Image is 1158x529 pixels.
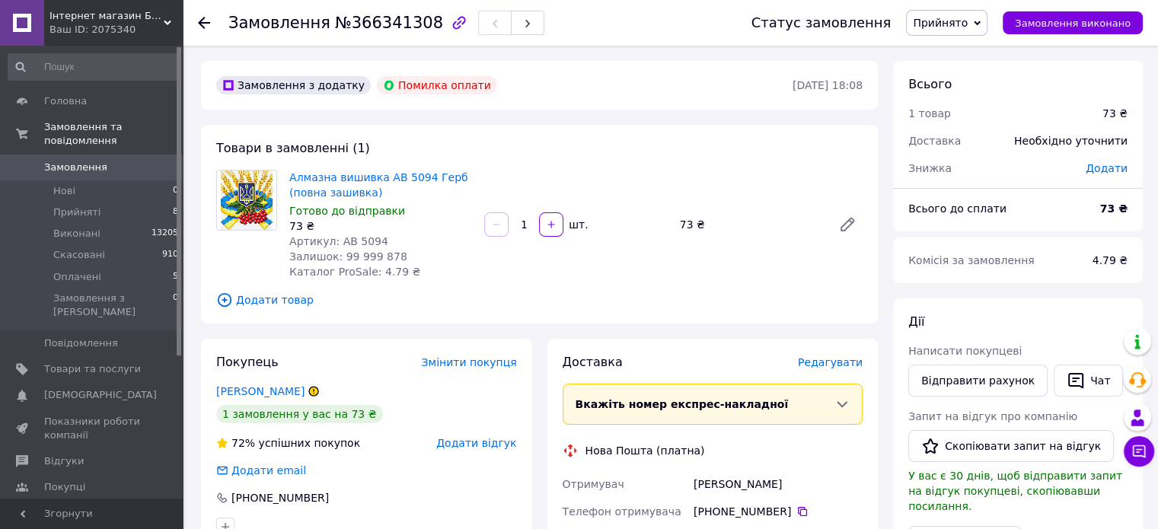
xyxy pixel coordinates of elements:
span: Всього [908,77,952,91]
b: 73 ₴ [1100,202,1128,215]
button: Відправити рахунок [908,365,1048,397]
span: Дії [908,314,924,329]
span: Товари та послуги [44,362,141,376]
button: Скопіювати запит на відгук [908,430,1114,462]
span: 13205 [152,227,178,241]
div: Ваш ID: 2075340 [49,23,183,37]
span: Покупець [216,355,279,369]
div: Помилка оплати [377,76,497,94]
a: Алмазна вишивка АВ 5094 Герб (повна зашивка) [289,171,468,199]
span: Комісія за замовлення [908,254,1035,266]
span: 8 [173,206,178,219]
span: №366341308 [335,14,443,32]
span: Скасовані [53,248,105,262]
span: Прийняті [53,206,100,219]
div: [PERSON_NAME] [691,470,866,498]
span: Редагувати [798,356,863,368]
span: Написати покупцеві [908,345,1022,357]
div: 73 ₴ [289,218,472,234]
button: Чат з покупцем [1124,436,1154,467]
span: Відгуки [44,454,84,468]
span: Вкажіть номер експрес-накладної [576,398,789,410]
span: Замовлення та повідомлення [44,120,183,148]
span: Інтернет магазин Булавки [49,9,164,23]
span: Всього до сплати [908,202,1006,215]
span: У вас є 30 днів, щоб відправити запит на відгук покупцеві, скопіювавши посилання. [908,470,1122,512]
div: Повернутися назад [198,15,210,30]
span: Артикул: АВ 5094 [289,235,388,247]
span: Додати [1086,162,1128,174]
div: Статус замовлення [751,15,892,30]
span: Повідомлення [44,336,118,350]
span: 5 [173,270,178,284]
span: Замовлення з [PERSON_NAME] [53,292,173,319]
div: 73 ₴ [1102,106,1128,121]
span: 1 товар [908,107,951,120]
span: Замовлення [44,161,107,174]
span: 910 [162,248,178,262]
span: Знижка [908,162,952,174]
span: Отримувач [563,478,624,490]
div: [PHONE_NUMBER] [230,490,330,505]
span: 0 [173,184,178,198]
div: Додати email [230,463,308,478]
div: шт. [565,217,589,232]
span: Запит на відгук про компанію [908,410,1077,422]
span: Змінити покупця [422,356,517,368]
span: Телефон отримувача [563,505,681,518]
time: [DATE] 18:08 [793,79,863,91]
span: Показники роботи компанії [44,415,141,442]
span: Каталог ProSale: 4.79 ₴ [289,266,420,278]
span: Готово до відправки [289,205,405,217]
span: Замовлення [228,14,330,32]
button: Чат [1054,365,1123,397]
input: Пошук [8,53,180,81]
div: Необхідно уточнити [1005,124,1137,158]
span: Додати товар [216,292,863,308]
span: Залишок: 99 999 878 [289,250,407,263]
span: 72% [231,437,255,449]
a: [PERSON_NAME] [216,385,305,397]
span: Покупці [44,480,85,494]
span: 4.79 ₴ [1093,254,1128,266]
span: [DEMOGRAPHIC_DATA] [44,388,157,402]
a: Редагувати [832,209,863,240]
span: Головна [44,94,87,108]
span: Замовлення виконано [1015,18,1131,29]
span: Доставка [563,355,623,369]
span: Додати відгук [436,437,516,449]
div: 1 замовлення у вас на 73 ₴ [216,405,383,423]
img: Алмазна вишивка АВ 5094 Герб (повна зашивка) [221,170,273,230]
div: Замовлення з додатку [216,76,371,94]
span: Товари в замовленні (1) [216,141,370,155]
span: 0 [173,292,178,319]
div: успішних покупок [216,435,360,451]
span: Оплачені [53,270,101,284]
span: Нові [53,184,75,198]
div: 73 ₴ [674,214,826,235]
span: Доставка [908,135,961,147]
button: Замовлення виконано [1003,11,1143,34]
div: [PHONE_NUMBER] [694,504,863,519]
div: Додати email [215,463,308,478]
span: Виконані [53,227,100,241]
div: Нова Пошта (платна) [582,443,709,458]
span: Прийнято [913,17,968,29]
